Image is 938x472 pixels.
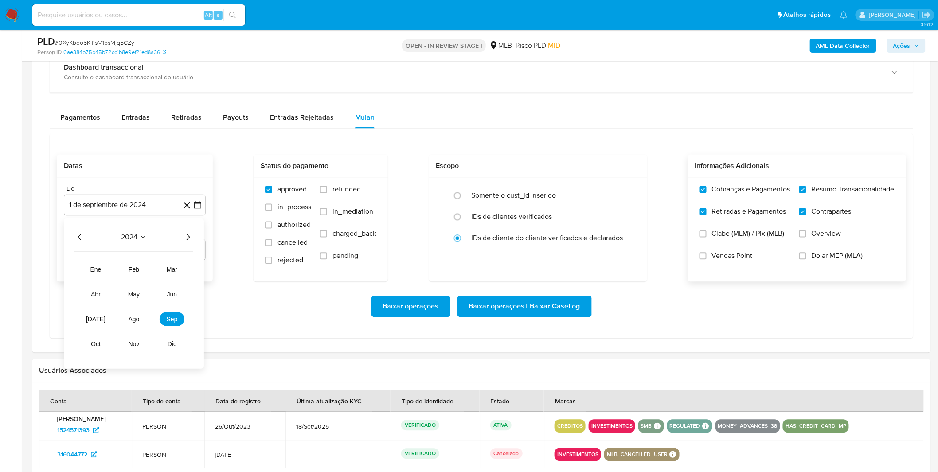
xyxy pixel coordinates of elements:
[810,39,876,53] button: AML Data Collector
[921,21,934,28] span: 3.161.2
[893,39,911,53] span: Ações
[402,39,486,52] p: OPEN - IN REVIEW STAGE I
[489,41,512,51] div: MLB
[887,39,926,53] button: Ações
[63,48,166,56] a: 0ae384b75b45b72cc1b8e9ef21ed8a36
[217,11,219,19] span: s
[37,34,55,48] b: PLD
[55,38,134,47] span: # 0XyKbdo5KIfIsM1bsMjq5CZy
[922,10,931,20] a: Sair
[37,48,62,56] b: Person ID
[869,11,919,19] p: igor.silva@mercadolivre.com
[784,10,831,20] span: Atalhos rápidos
[516,41,560,51] span: Risco PLD:
[548,40,560,51] span: MID
[223,9,242,21] button: search-icon
[816,39,870,53] b: AML Data Collector
[205,11,212,19] span: Alt
[32,9,245,21] input: Pesquise usuários ou casos...
[840,11,848,19] a: Notificações
[39,367,924,375] h2: Usuários Associados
